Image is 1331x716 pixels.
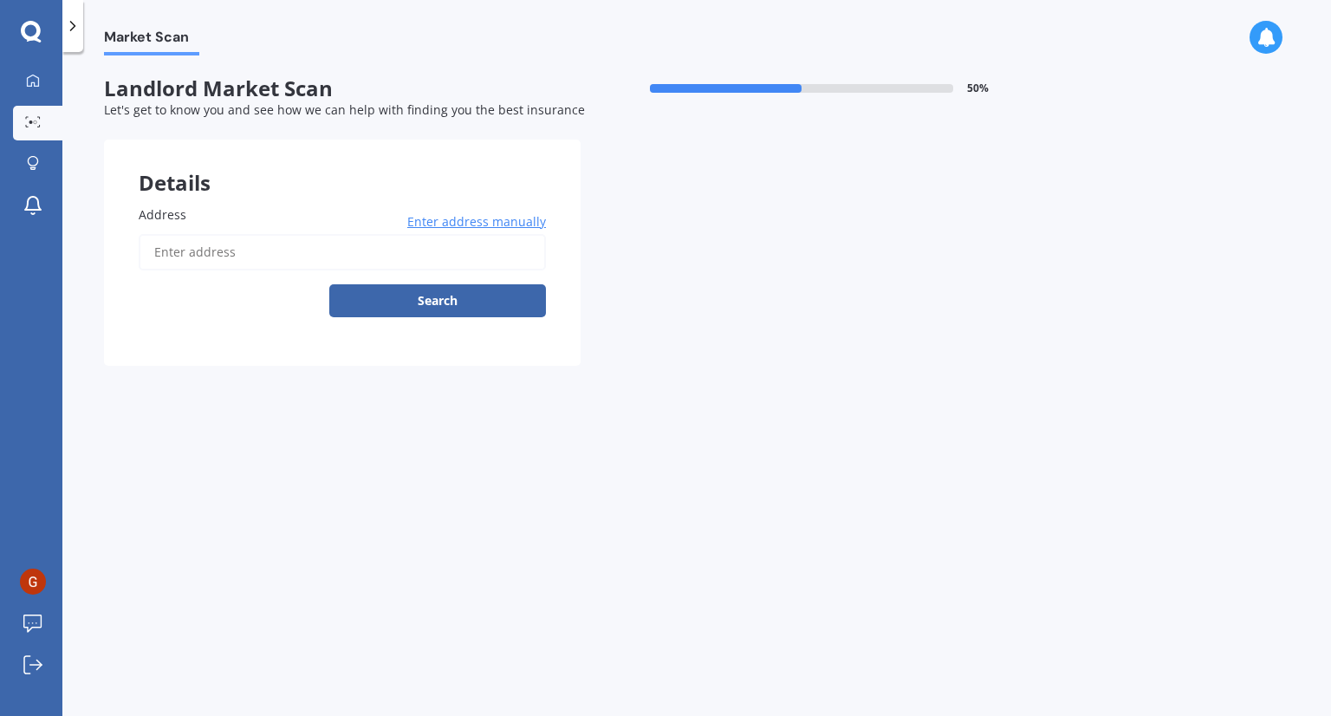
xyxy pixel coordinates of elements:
[967,82,989,94] span: 50 %
[407,213,546,231] span: Enter address manually
[104,29,199,52] span: Market Scan
[104,76,581,101] span: Landlord Market Scan
[139,234,546,270] input: Enter address
[104,140,581,192] div: Details
[139,206,186,223] span: Address
[104,101,585,118] span: Let's get to know you and see how we can help with finding you the best insurance
[20,569,46,595] img: ACg8ocLL7K4i4RrHYl0mc8-k4VFd_v-KOMRKFAs-WYZkHE3jwmY5QV4=s96-c
[329,284,546,317] button: Search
